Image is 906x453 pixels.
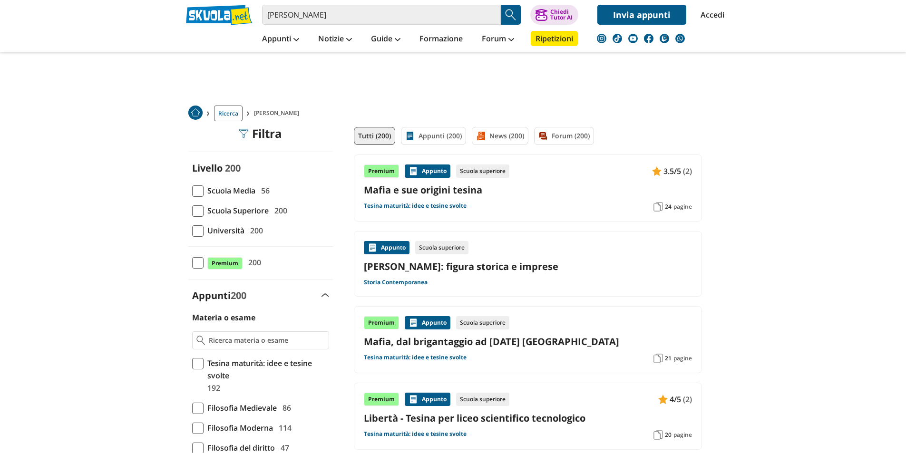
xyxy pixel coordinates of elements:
span: 200 [225,162,241,174]
img: Appunti contenuto [409,318,418,328]
a: [PERSON_NAME]: figura storica e imprese [364,260,692,273]
input: Ricerca materia o esame [209,336,324,345]
span: 200 [271,204,287,217]
div: Premium [364,316,399,329]
div: Appunto [405,393,450,406]
button: Search Button [501,5,521,25]
img: Cerca appunti, riassunti o versioni [504,8,518,22]
a: Accedi [701,5,721,25]
div: Appunto [405,316,450,329]
span: 114 [275,422,292,434]
span: (2) [683,393,692,405]
a: News (200) [472,127,528,145]
span: 200 [231,289,246,302]
div: Appunto [405,164,450,178]
a: Mafia e sue origini tesina [364,183,692,196]
img: youtube [628,34,638,43]
img: Appunti contenuto [409,166,418,176]
span: [PERSON_NAME] [254,106,303,121]
span: 4/5 [670,393,681,405]
button: ChiediTutor AI [530,5,578,25]
div: Premium [364,164,399,178]
img: Home [188,106,203,120]
div: Appunto [364,241,409,254]
label: Livello [192,162,223,174]
span: 200 [246,224,263,237]
span: Università [204,224,244,237]
span: (2) [683,165,692,177]
div: Scuola superiore [415,241,468,254]
img: twitch [660,34,669,43]
img: Apri e chiudi sezione [321,293,329,297]
span: 200 [244,256,261,269]
a: Tutti (200) [354,127,395,145]
img: WhatsApp [675,34,685,43]
img: Pagine [653,202,663,212]
span: Tesina maturità: idee e tesine svolte [204,357,329,382]
a: Appunti (200) [401,127,466,145]
span: 192 [204,382,220,394]
div: Premium [364,393,399,406]
span: 24 [665,203,672,211]
a: Notizie [316,31,354,48]
img: Forum filtro contenuto [538,131,548,141]
a: Tesina maturità: idee e tesine svolte [364,354,467,361]
span: 3.5/5 [663,165,681,177]
span: pagine [673,431,692,439]
img: Appunti contenuto [409,395,418,404]
img: Appunti contenuto [658,395,668,404]
img: Appunti contenuto [652,166,662,176]
a: Storia Contemporanea [364,279,428,286]
a: Mafia, dal brigantaggio ad [DATE] [GEOGRAPHIC_DATA] [364,335,692,348]
div: Scuola superiore [456,164,509,178]
img: facebook [644,34,653,43]
img: Appunti filtro contenuto [405,131,415,141]
img: Pagine [653,430,663,440]
span: Premium [207,257,243,270]
span: Filosofia Medievale [204,402,277,414]
span: 86 [279,402,291,414]
span: Scuola Media [204,184,255,197]
a: Forum (200) [534,127,594,145]
img: Appunti contenuto [368,243,377,252]
div: Chiedi Tutor AI [550,9,573,20]
a: Tesina maturità: idee e tesine svolte [364,430,467,438]
div: Scuola superiore [456,316,509,329]
a: Tesina maturità: idee e tesine svolte [364,202,467,210]
a: Ripetizioni [531,31,578,46]
div: Scuola superiore [456,393,509,406]
a: Guide [369,31,403,48]
img: Ricerca materia o esame [196,336,205,345]
img: Pagine [653,354,663,363]
a: Libertà - Tesina per liceo scientifico tecnologico [364,412,692,424]
a: Home [188,106,203,121]
img: tiktok [613,34,622,43]
span: 56 [257,184,270,197]
img: Filtra filtri mobile [239,129,248,138]
label: Materia o esame [192,312,255,323]
input: Cerca appunti, riassunti o versioni [262,5,501,25]
span: pagine [673,355,692,362]
a: Invia appunti [597,5,686,25]
a: Formazione [417,31,465,48]
img: instagram [597,34,606,43]
a: Appunti [260,31,302,48]
span: 20 [665,431,672,439]
label: Appunti [192,289,246,302]
a: Forum [479,31,516,48]
div: Filtra [239,127,282,140]
img: News filtro contenuto [476,131,486,141]
span: pagine [673,203,692,211]
span: 21 [665,355,672,362]
span: Filosofia Moderna [204,422,273,434]
span: Scuola Superiore [204,204,269,217]
a: Ricerca [214,106,243,121]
